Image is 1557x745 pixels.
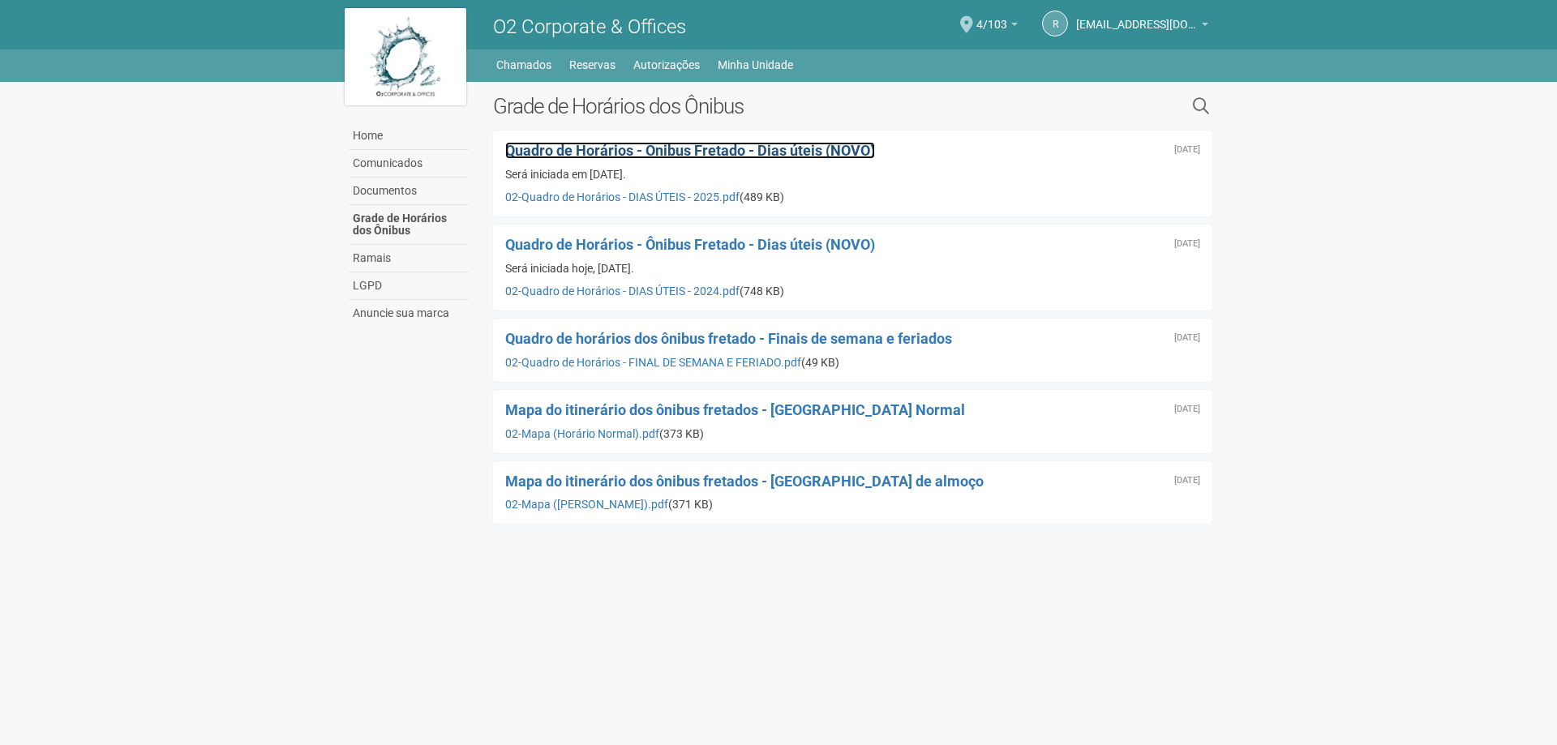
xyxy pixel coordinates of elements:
[349,272,469,300] a: LGPD
[496,54,551,76] a: Chamados
[505,285,740,298] a: 02-Quadro de Horários - DIAS ÚTEIS - 2024.pdf
[505,142,875,159] a: Quadro de Horários - Ônibus Fretado - Dias úteis (NOVO)
[633,54,700,76] a: Autorizações
[1174,239,1200,249] div: Segunda-feira, 13 de maio de 2024 às 11:08
[1174,333,1200,343] div: Sexta-feira, 23 de outubro de 2020 às 16:55
[976,20,1018,33] a: 4/103
[345,8,466,105] img: logo.jpg
[976,2,1007,31] span: 4/103
[349,150,469,178] a: Comunicados
[505,167,1200,182] div: Será iniciada em [DATE].
[505,427,659,440] a: 02-Mapa (Horário Normal).pdf
[569,54,616,76] a: Reservas
[349,205,469,245] a: Grade de Horários dos Ônibus
[505,497,1200,512] div: (371 KB)
[349,245,469,272] a: Ramais
[1174,405,1200,414] div: Sexta-feira, 23 de outubro de 2020 às 16:54
[505,498,668,511] a: 02-Mapa ([PERSON_NAME]).pdf
[493,15,686,38] span: O2 Corporate & Offices
[1076,2,1198,31] span: riodejaneiro.o2corporate@regus.com
[349,300,469,327] a: Anuncie sua marca
[718,54,793,76] a: Minha Unidade
[1076,20,1208,33] a: [EMAIL_ADDRESS][DOMAIN_NAME]
[505,426,1200,441] div: (373 KB)
[1174,145,1200,155] div: Sexta-feira, 24 de janeiro de 2025 às 19:36
[505,473,984,490] a: Mapa do itinerário dos ônibus fretados - [GEOGRAPHIC_DATA] de almoço
[505,356,801,369] a: 02-Quadro de Horários - FINAL DE SEMANA E FERIADO.pdf
[1042,11,1068,36] a: r
[505,261,1200,276] div: Será iniciada hoje, [DATE].
[505,355,1200,370] div: (49 KB)
[505,190,1200,204] div: (489 KB)
[349,178,469,205] a: Documentos
[505,401,965,418] a: Mapa do itinerário dos ônibus fretados - [GEOGRAPHIC_DATA] Normal
[505,236,875,253] a: Quadro de Horários - Ônibus Fretado - Dias úteis (NOVO)
[505,191,740,203] a: 02-Quadro de Horários - DIAS ÚTEIS - 2025.pdf
[493,94,1026,118] h2: Grade de Horários dos Ônibus
[349,122,469,150] a: Home
[1174,476,1200,486] div: Sexta-feira, 23 de outubro de 2020 às 16:53
[505,330,952,347] a: Quadro de horários dos ônibus fretado - Finais de semana e feriados
[505,284,1200,298] div: (748 KB)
